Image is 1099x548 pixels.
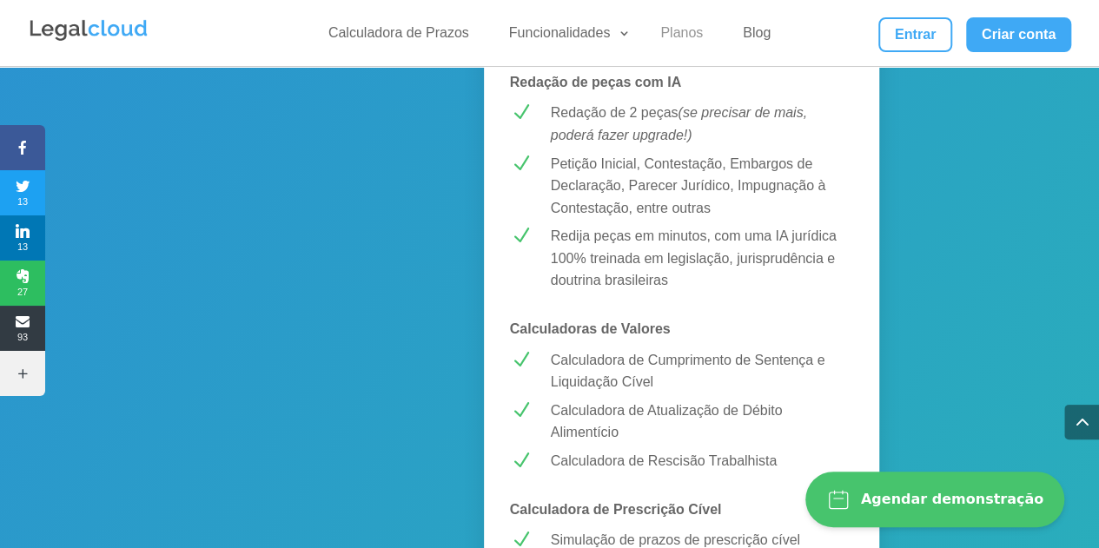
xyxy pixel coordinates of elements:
[732,24,781,50] a: Blog
[510,102,532,123] span: N
[551,105,807,142] em: (se precisar de mais, poderá fazer upgrade!)
[966,17,1072,52] a: Criar conta
[28,31,149,46] a: Logo da Legalcloud
[650,24,713,50] a: Planos
[878,17,951,52] a: Entrar
[499,24,632,50] a: Funcionalidades
[551,450,853,472] p: Calculadora de Rescisão Trabalhista
[551,225,853,292] p: Redija peças em minutos, com uma IA jurídica 100% treinada em legislação, jurisprudência e doutri...
[510,399,532,421] span: N
[551,102,853,146] p: Redação de 2 peças
[551,399,853,444] p: Calculadora de Atualização de Débito Alimentício
[551,153,853,220] p: Petição Inicial, Contestação, Embargos de Declaração, Parecer Jurídico, Impugnação à Contestação,...
[510,349,532,371] span: N
[318,24,480,50] a: Calculadora de Prazos
[510,450,532,472] span: N
[510,225,532,247] span: N
[510,153,532,175] span: N
[510,321,671,336] strong: Calculadoras de Valores
[551,349,853,393] p: Calculadora de Cumprimento de Sentença e Liquidação Cível
[510,502,722,517] strong: Calculadora de Prescrição Cível
[510,75,681,89] strong: Redação de peças com IA
[28,17,149,43] img: Legalcloud Logo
